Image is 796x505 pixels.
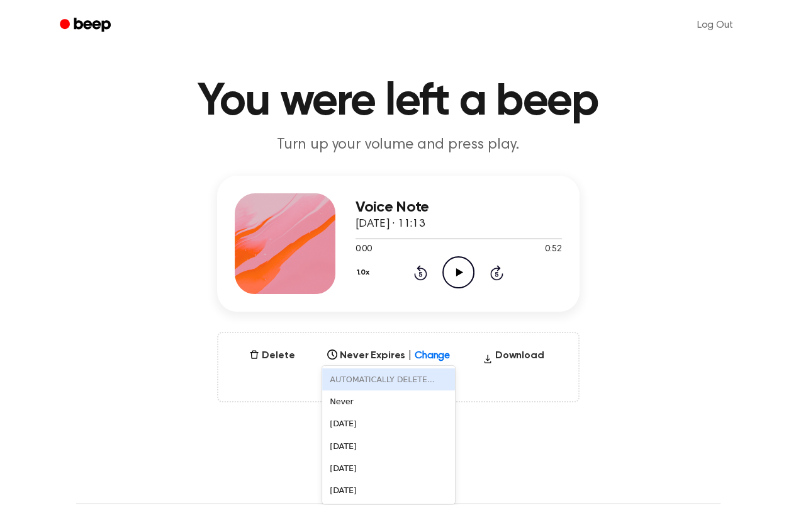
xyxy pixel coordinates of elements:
[356,218,425,230] span: [DATE] · 11:13
[356,262,374,283] button: 1.0x
[322,368,455,390] div: AUTOMATICALLY DELETE...
[76,79,720,125] h1: You were left a beep
[545,243,561,256] span: 0:52
[685,10,746,40] a: Log Out
[356,243,372,256] span: 0:00
[322,457,455,479] div: [DATE]
[356,199,562,216] h3: Voice Note
[244,348,300,363] button: Delete
[478,348,549,368] button: Download
[157,135,640,156] p: Turn up your volume and press play.
[51,13,122,38] a: Beep
[322,435,455,457] div: [DATE]
[233,373,563,386] span: Only visible to you
[322,479,455,501] div: [DATE]
[322,412,455,434] div: [DATE]
[322,390,455,412] div: Never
